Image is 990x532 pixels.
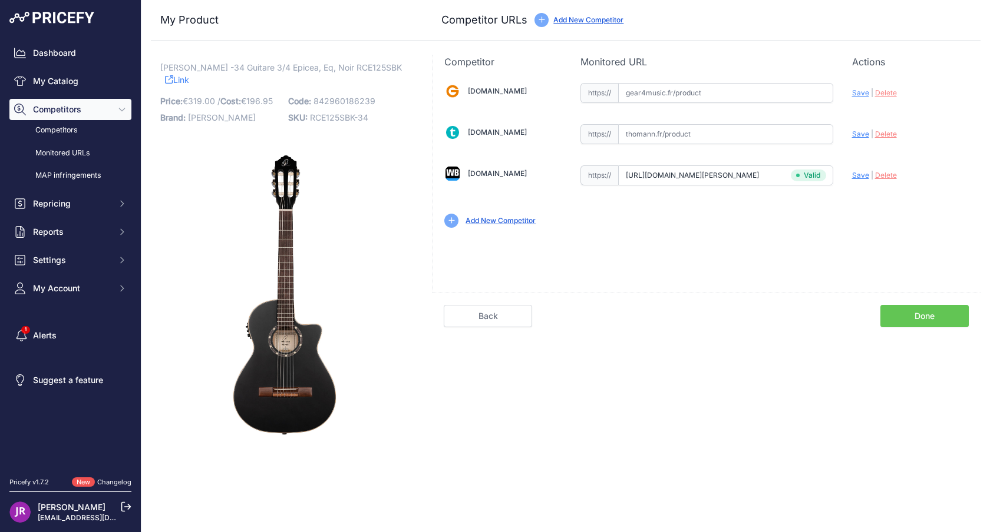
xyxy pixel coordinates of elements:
[33,104,110,115] span: Competitors
[441,12,527,28] h3: Competitor URLs
[9,325,131,346] a: Alerts
[160,93,281,109] p: €
[9,42,131,64] a: Dashboard
[553,15,623,24] a: Add New Competitor
[580,165,618,185] span: https://
[38,513,161,522] a: [EMAIL_ADDRESS][DOMAIN_NAME]
[880,305,969,327] a: Done
[160,12,408,28] h3: My Product
[466,216,536,225] a: Add New Competitor
[288,112,308,122] span: SKU:
[852,88,869,97] span: Save
[9,12,94,24] img: Pricefy Logo
[875,171,897,179] span: Delete
[852,171,869,179] span: Save
[9,221,131,242] button: Reports
[468,128,527,137] a: [DOMAIN_NAME]
[852,129,869,138] span: Save
[33,226,110,238] span: Reports
[852,55,969,69] p: Actions
[72,477,95,487] span: New
[468,87,527,95] a: [DOMAIN_NAME]
[580,55,833,69] p: Monitored URL
[9,99,131,120] button: Competitors
[9,193,131,214] button: Repricing
[33,282,110,294] span: My Account
[444,305,532,327] a: Back
[875,88,897,97] span: Delete
[246,96,273,106] span: 196.95
[160,112,186,122] span: Brand:
[9,370,131,391] a: Suggest a feature
[875,129,897,138] span: Delete
[33,254,110,266] span: Settings
[580,124,618,144] span: https://
[9,42,131,463] nav: Sidebar
[217,96,273,106] span: / €
[160,96,183,106] span: Price:
[9,165,131,186] a: MAP infringements
[38,502,105,512] a: [PERSON_NAME]
[33,198,110,210] span: Repricing
[871,171,873,179] span: |
[313,96,375,106] span: 842960186239
[871,129,873,138] span: |
[618,165,833,185] input: woodbrass.com/product
[9,477,49,487] div: Pricefy v1.7.2
[97,478,131,486] a: Changelog
[618,83,833,103] input: gear4music.fr/product
[9,143,131,164] a: Monitored URLs
[9,250,131,271] button: Settings
[220,96,241,106] span: Cost:
[580,83,618,103] span: https://
[871,88,873,97] span: |
[468,169,527,178] a: [DOMAIN_NAME]
[9,278,131,299] button: My Account
[310,112,368,122] span: RCE125SBK-34
[618,124,833,144] input: thomann.fr/product
[444,55,561,69] p: Competitor
[188,112,256,122] span: [PERSON_NAME]
[188,96,215,106] span: 319.00
[9,71,131,92] a: My Catalog
[165,72,189,87] a: Link
[160,60,402,75] span: [PERSON_NAME] -34 Guitare 3/4 Epicea, Eq, Noir RCE125SBK
[9,120,131,141] a: Competitors
[288,96,311,106] span: Code:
